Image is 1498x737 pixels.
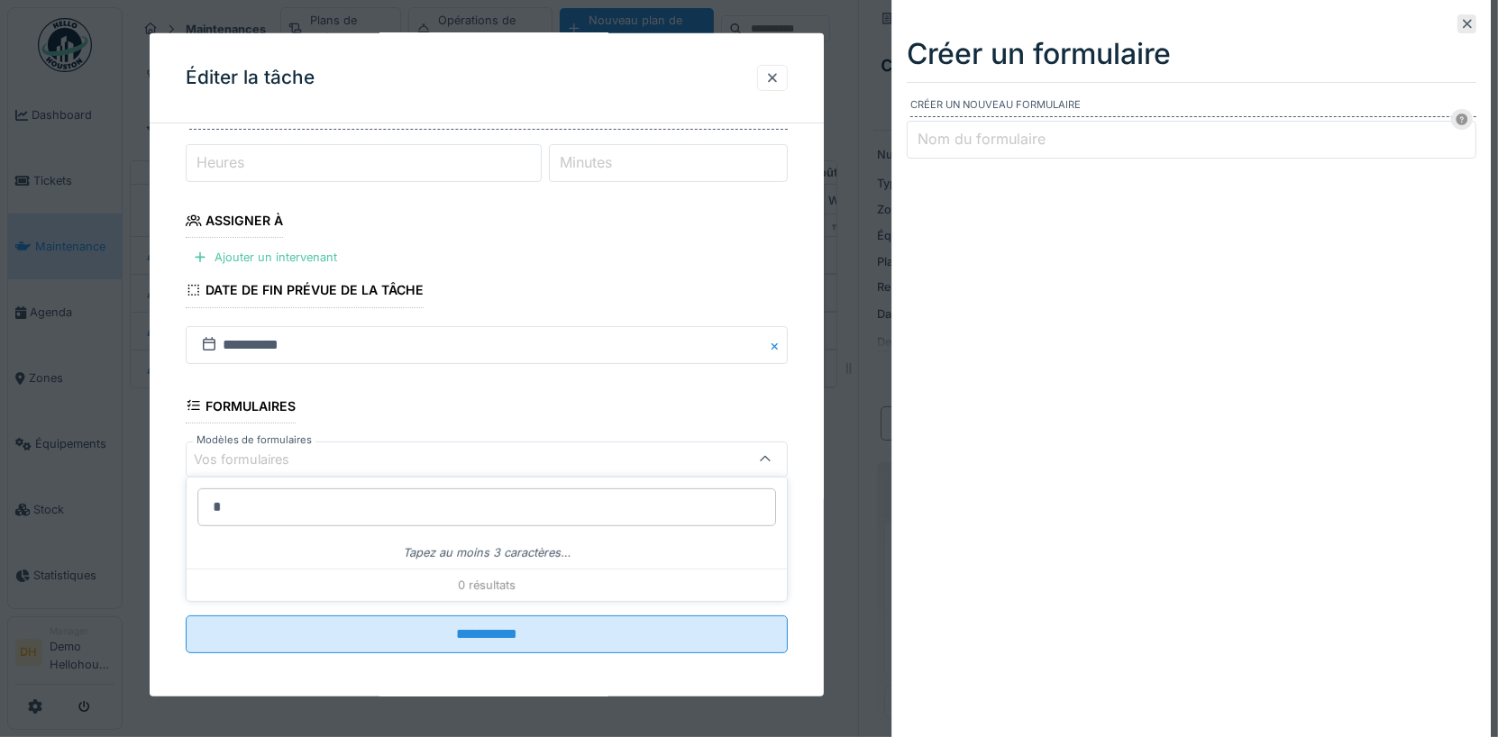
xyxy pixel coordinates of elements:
div: Formulaires [186,392,296,423]
h3: Éditer la tâche [186,67,315,89]
label: Minutes [556,151,616,173]
label: Créer un nouveau formulaire [910,97,1476,117]
div: Assigner à [186,207,283,238]
label: Heures [193,151,248,173]
label: Modèles de formulaires [193,432,315,447]
label: Durée prévue [189,110,788,130]
div: 0 résultats [187,569,787,601]
div: Tapez au moins 3 caractères… [187,537,787,569]
div: Ajouter un intervenant [186,245,344,269]
div: Vos formulaires [194,450,315,469]
label: Nom du formulaire [914,128,1049,150]
h2: Créer un formulaire [907,37,1476,71]
div: Date de fin prévue de la tâche [186,277,424,307]
button: Close [768,325,788,363]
